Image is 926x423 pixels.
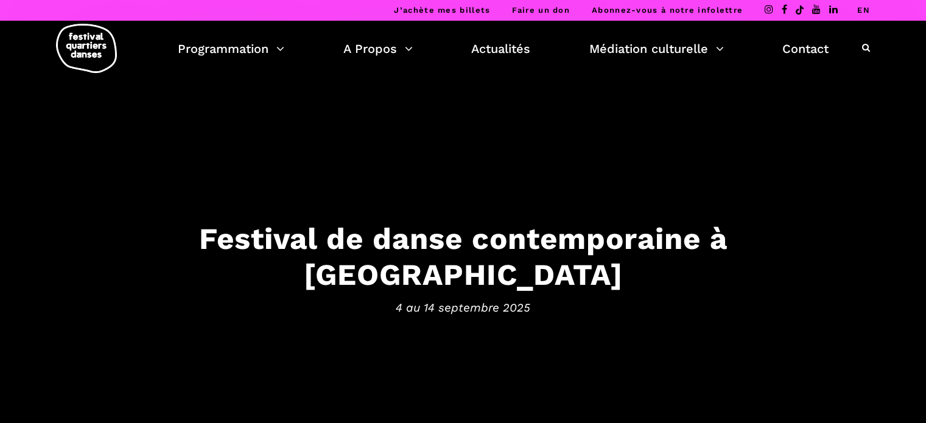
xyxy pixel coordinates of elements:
a: EN [857,5,870,15]
a: Faire un don [512,5,570,15]
h3: Festival de danse contemporaine à [GEOGRAPHIC_DATA] [86,221,841,293]
a: Abonnez-vous à notre infolettre [592,5,743,15]
a: J’achète mes billets [394,5,490,15]
a: Actualités [471,38,530,59]
img: logo-fqd-med [56,24,117,73]
a: Programmation [178,38,284,59]
a: Médiation culturelle [589,38,724,59]
a: Contact [782,38,829,59]
span: 4 au 14 septembre 2025 [86,298,841,316]
a: A Propos [343,38,413,59]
